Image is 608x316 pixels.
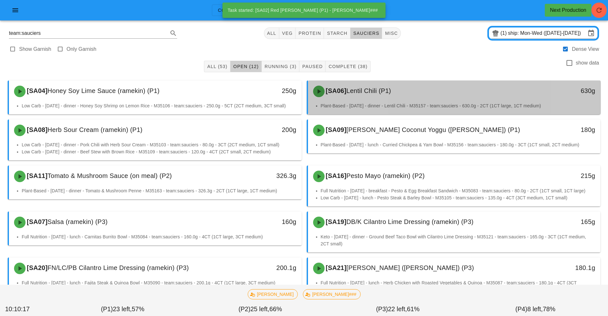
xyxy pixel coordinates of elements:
button: sauciers [350,27,382,39]
label: Only Garnish [67,46,96,52]
span: Component Short Tasks [217,8,287,13]
span: [SA20] [26,264,48,271]
span: Running (3) [264,64,296,69]
span: protein [298,31,321,36]
span: Herb Sour Cream (ramekin) (P1) [48,126,143,133]
span: Tomato & Mushroom Sauce (on meal) (P2) [48,172,172,179]
label: show data [576,60,599,66]
button: Running (3) [262,61,299,72]
button: starch [324,27,350,39]
li: Low Carb - [DATE] - dinner - Pork Chili with Herb Sour Cream - M35103 - team:sauciers - 80.0g - 3... [22,141,296,148]
label: Dense View [572,46,599,52]
button: misc [382,27,401,39]
label: Show Garnish [19,46,51,52]
span: FN/LC/PB Cilantro Lime Dressing (ramekin) (P3) [48,264,189,271]
div: Next Production [550,6,586,14]
span: All (53) [207,64,227,69]
span: Paused [302,64,323,69]
span: [SA21] [325,264,347,271]
div: 160g [231,217,296,227]
span: Honey Soy Lime Sauce (ramekin) (P1) [48,87,160,94]
li: Low Carb - [DATE] - dinner - Honey Soy Shrimp on Lemon Rice - M35106 - team:sauciers - 250.0g - 5... [22,102,296,109]
li: Plant-Based - [DATE] - dinner - Tomato & Mushroom Penne - M35163 - team:sauciers - 326.3g - 2CT (... [22,187,296,194]
li: Full Nutrition - [DATE] - lunch - Herb Chicken with Roasted Vegetables & Quinoa - M35087 - team:s... [321,279,596,293]
div: (P4) 78% [467,303,604,315]
li: Full Nutrition - [DATE] - breakfast - Pesto & Egg Breakfast Sandwich - M35083 - team:sauciers - 8... [321,187,596,194]
div: (P2) 66% [191,303,329,315]
li: Plant-Based - [DATE] - lunch - Curried Chickpea & Yam Bowl - M35156 - team:sauciers - 180.0g - 3C... [321,141,596,148]
li: Plant-Based - [DATE] - dinner - Lentil Chili - M35157 - team:sauciers - 630.0g - 2CT (1CT large, ... [321,102,596,109]
span: misc [385,31,398,36]
li: Low Carb - [DATE] - lunch - Pesto Steak & Barley Bowl - M35105 - team:sauciers - 135.0g - 4CT (3C... [321,194,596,201]
a: Component Short Tasks [212,4,293,16]
button: Paused [299,61,326,72]
span: Pesto Mayo (ramekin) (P2) [346,172,424,179]
span: Open (12) [233,64,259,69]
span: DB/K Cilantro Lime Dressing (ramekin) (P3) [346,218,473,225]
span: All [267,31,276,36]
div: 326.3g [231,171,296,181]
span: sauciers [353,31,379,36]
div: (1) [500,30,508,36]
span: Complete (38) [328,64,367,69]
span: [SA19] [325,218,347,225]
div: 200.1g [231,263,296,273]
span: [SA06] [325,87,347,94]
span: 25 left, [251,305,269,312]
span: [SA11] [26,172,48,179]
span: starch [327,31,347,36]
button: All (53) [204,61,230,72]
button: protein [296,27,324,39]
li: Keto - [DATE] - dinner - Ground Beef Taco Bowl with Cilantro Lime Dressing - M35121 - team:saucie... [321,233,596,247]
div: 200g [231,125,296,135]
span: Lentil Chili (P1) [346,87,391,94]
div: 10:10:17 [4,303,54,315]
button: Open (12) [230,61,262,72]
div: 165g [530,217,595,227]
div: 180.1g [530,263,595,273]
span: [SA04] [26,87,48,94]
span: [SA07] [26,218,48,225]
span: [SA16] [325,172,347,179]
span: 8 left, [527,305,543,312]
span: veg [282,31,293,36]
button: Complete (38) [326,61,370,72]
div: 180g [530,125,595,135]
span: Salsa (ramekin) (P3) [48,218,108,225]
button: veg [279,27,296,39]
span: [SA08] [26,126,48,133]
div: (P1) 57% [54,303,191,315]
span: 22 left, [388,305,407,312]
button: All [264,27,279,39]
span: 23 left, [113,305,131,312]
div: 250g [231,86,296,96]
div: (P3) 61% [329,303,467,315]
span: [PERSON_NAME] [252,289,294,299]
li: Full Nutrition - [DATE] - lunch - Carnitas Burrito Bowl - M35084 - team:sauciers - 160.0g - 4CT (... [22,233,296,240]
span: [PERSON_NAME] ([PERSON_NAME]) (P3) [346,264,474,271]
span: [PERSON_NAME] Coconut Yoggu ([PERSON_NAME]) (P1) [346,126,520,133]
div: 215g [530,171,595,181]
div: 630g [530,86,595,96]
li: Full Nutrition - [DATE] - lunch - Fajita Steak & Quinoa Bowl - M35090 - team:sauciers - 200.1g - ... [22,279,296,286]
span: [PERSON_NAME]### [307,289,357,299]
span: [SA09] [325,126,347,133]
li: Low Carb - [DATE] - dinner - Beef Stew with Brown Rice - M35109 - team:sauciers - 120.0g - 4CT (2... [22,148,296,155]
